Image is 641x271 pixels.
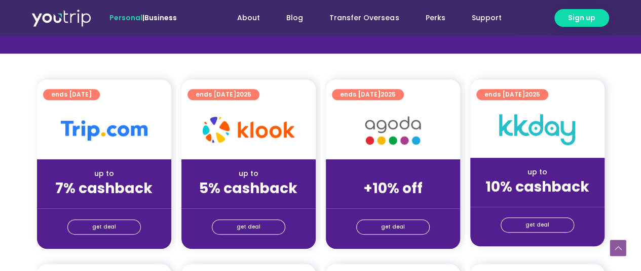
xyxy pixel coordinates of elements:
span: 2025 [236,90,251,99]
span: get deal [237,220,260,234]
span: | [109,13,177,23]
div: up to [45,168,163,179]
strong: +10% off [363,178,423,198]
span: get deal [525,218,549,232]
a: ends [DATE]2025 [476,89,548,100]
span: get deal [381,220,405,234]
div: (for stays only) [45,198,163,208]
a: Blog [273,9,316,27]
a: ends [DATE]2025 [332,89,404,100]
a: Perks [412,9,458,27]
a: get deal [67,219,141,235]
span: ends [DATE] [196,89,251,100]
a: About [224,9,273,27]
nav: Menu [204,9,514,27]
span: ends [DATE] [340,89,396,100]
a: Transfer Overseas [316,9,412,27]
span: 2025 [525,90,540,99]
a: Business [144,13,177,23]
div: (for stays only) [334,198,452,208]
div: up to [478,167,596,177]
a: get deal [501,217,574,233]
a: ends [DATE] [43,89,100,100]
a: get deal [212,219,285,235]
a: get deal [356,219,430,235]
span: get deal [92,220,116,234]
div: up to [190,168,308,179]
span: Sign up [568,13,595,23]
strong: 10% cashback [485,177,589,197]
strong: 7% cashback [55,178,153,198]
a: Sign up [554,9,609,27]
span: ends [DATE] [484,89,540,100]
a: Support [458,9,514,27]
span: up to [384,168,402,178]
strong: 5% cashback [199,178,297,198]
div: (for stays only) [190,198,308,208]
div: (for stays only) [478,196,596,207]
a: ends [DATE]2025 [187,89,259,100]
span: Personal [109,13,142,23]
span: ends [DATE] [51,89,92,100]
span: 2025 [381,90,396,99]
